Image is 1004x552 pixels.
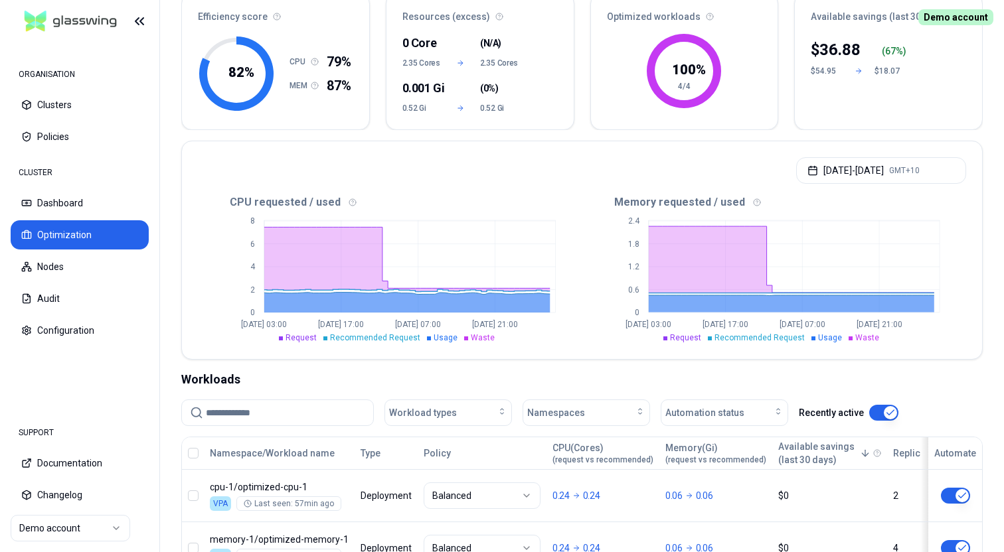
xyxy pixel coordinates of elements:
[523,399,650,426] button: Namespaces
[327,52,351,71] span: 79%
[11,252,149,281] button: Nodes
[483,82,495,95] span: 0%
[402,79,442,98] div: 0.001 Gi
[395,320,441,329] tspan: [DATE] 07:00
[318,320,364,329] tspan: [DATE] 17:00
[552,440,653,466] button: CPU(Cores)(request vs recommended)
[627,262,639,271] tspan: 1.2
[11,220,149,249] button: Optimization
[665,406,744,419] span: Automation status
[11,188,149,218] button: Dashboard
[11,419,149,446] div: SUPPORT
[552,454,653,465] span: (request vs recommended)
[527,406,585,419] span: Namespaces
[389,406,457,419] span: Workload types
[696,489,713,502] p: 0.06
[471,333,495,342] span: Waste
[819,39,861,60] p: 36.88
[434,333,458,342] span: Usage
[875,66,906,76] div: $18.07
[250,216,255,226] tspan: 8
[714,333,805,342] span: Recommended Request
[634,308,639,317] tspan: 0
[250,308,255,317] tspan: 0
[210,440,335,466] button: Namespace/Workload name
[893,440,938,466] button: Replica(s)
[480,103,519,113] span: 0.52 Gi
[250,262,256,271] tspan: 4
[882,44,906,58] div: ( %)
[327,76,351,95] span: 87%
[210,496,231,511] div: VPA
[11,122,149,151] button: Policies
[857,320,902,329] tspan: [DATE] 21:00
[472,320,518,329] tspan: [DATE] 21:00
[818,333,842,342] span: Usage
[672,62,706,78] tspan: 100 %
[627,216,639,226] tspan: 2.4
[703,320,748,329] tspan: [DATE] 17:00
[250,285,255,295] tspan: 2
[918,9,993,25] span: Demo account
[402,103,442,113] span: 0.52 Gi
[11,90,149,119] button: Clusters
[483,36,499,50] span: N/A
[552,441,653,465] div: CPU(Cores)
[661,399,788,426] button: Automation status
[780,320,825,329] tspan: [DATE] 07:00
[361,440,380,466] button: Type
[210,533,349,546] p: optimized-memory-1
[778,489,881,502] div: $0
[244,498,334,509] div: Last seen: 57min ago
[799,408,864,417] label: Recently active
[11,316,149,345] button: Configuration
[778,440,871,466] button: Available savings(last 30 days)
[290,80,311,91] h1: MEM
[286,333,317,342] span: Request
[678,82,691,91] tspan: 4/4
[11,284,149,313] button: Audit
[241,320,287,329] tspan: [DATE] 03:00
[855,333,879,342] span: Waste
[627,240,639,249] tspan: 1.8
[11,480,149,510] button: Changelog
[796,157,966,184] button: [DATE]-[DATE]GMT+10
[424,447,541,460] div: Policy
[670,333,701,342] span: Request
[811,66,843,76] div: $54.95
[889,165,920,176] span: GMT+10
[480,82,498,95] span: ( )
[384,399,512,426] button: Workload types
[480,58,519,68] span: 2.35 Cores
[19,6,122,37] img: GlassWing
[228,64,254,80] tspan: 82 %
[934,447,976,460] div: Automate
[11,61,149,88] div: ORGANISATION
[330,333,420,342] span: Recommended Request
[811,39,861,60] div: $
[552,489,570,502] p: 0.24
[250,240,255,249] tspan: 6
[583,489,600,502] p: 0.24
[582,194,967,210] div: Memory requested / used
[402,58,442,68] span: 2.35 Cores
[11,448,149,478] button: Documentation
[626,320,671,329] tspan: [DATE] 03:00
[665,440,766,466] button: Memory(Gi)(request vs recommended)
[893,489,938,502] div: 2
[290,56,311,67] h1: CPU
[402,34,442,52] div: 0 Core
[665,441,766,465] div: Memory(Gi)
[181,370,983,389] div: Workloads
[480,36,501,50] span: ( )
[665,489,683,502] p: 0.06
[627,285,639,295] tspan: 0.6
[11,159,149,186] div: CLUSTER
[210,480,349,494] p: optimized-cpu-1
[665,454,766,465] span: (request vs recommended)
[198,194,582,210] div: CPU requested / used
[361,489,412,502] div: Deployment
[885,44,896,58] p: 67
